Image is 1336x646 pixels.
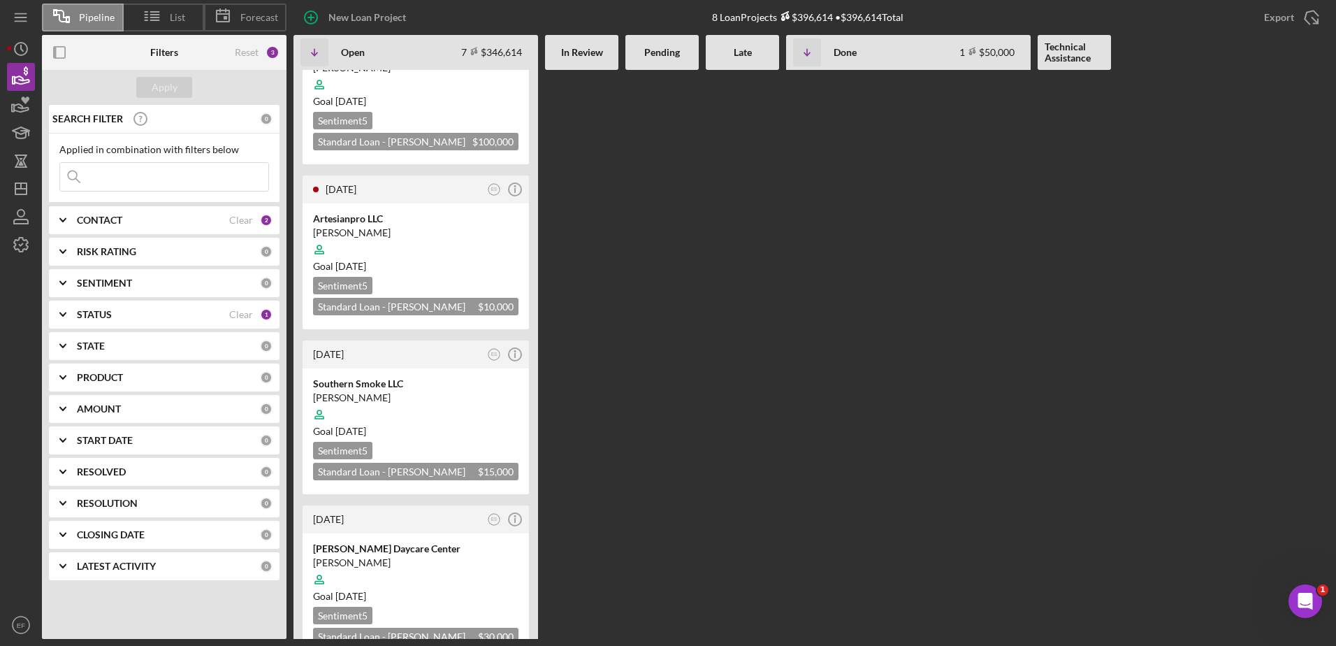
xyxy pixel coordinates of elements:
[77,278,132,289] b: SENTIMENT
[313,590,366,602] span: Goal
[152,77,177,98] div: Apply
[313,425,366,437] span: Goal
[478,301,514,313] span: $10,000
[77,403,121,415] b: AMOUNT
[77,498,138,509] b: RESOLUTION
[313,542,518,556] div: [PERSON_NAME] Daycare Center
[260,245,273,258] div: 0
[313,628,518,645] div: Standard Loan - [PERSON_NAME] Progress Capital
[561,47,603,58] b: In Review
[79,12,115,23] span: Pipeline
[260,529,273,541] div: 0
[260,560,273,573] div: 0
[59,144,269,155] div: Applied in combination with filters below
[313,133,518,150] div: Standard Loan - [PERSON_NAME] Progress Capital
[313,226,518,240] div: [PERSON_NAME]
[478,466,514,478] span: $15,000
[313,556,518,570] div: [PERSON_NAME]
[491,517,498,522] text: ES
[77,435,133,446] b: START DATE
[485,510,504,529] button: ES
[300,173,531,331] a: [DATE]ESArtesianpro LLC[PERSON_NAME]Goal [DATE]Sentiment5Standard Loan - [PERSON_NAME] Progress C...
[644,47,680,58] b: Pending
[240,12,278,23] span: Forecast
[260,434,273,447] div: 0
[472,136,514,148] span: $100,000
[1250,3,1329,31] button: Export
[313,513,344,525] time: 2025-08-17 00:45
[260,403,273,415] div: 0
[136,77,192,98] button: Apply
[17,622,25,629] text: EF
[313,298,518,315] div: Standard Loan - [PERSON_NAME] Progress Capital
[300,338,531,496] a: [DATE]ESSouthern Smoke LLC[PERSON_NAME]Goal [DATE]Sentiment5Standard Loan - [PERSON_NAME] Progres...
[777,11,833,23] div: $396,614
[712,11,903,23] div: 8 Loan Projects • $396,614 Total
[313,607,372,624] div: Sentiment 5
[313,260,366,272] span: Goal
[260,466,273,478] div: 0
[328,3,406,31] div: New Loan Project
[293,3,420,31] button: New Loan Project
[260,340,273,352] div: 0
[1317,584,1328,596] span: 1
[959,46,1015,58] div: 1 $50,000
[478,631,514,643] span: $30,000
[313,348,344,360] time: 2025-08-20 13:53
[326,183,356,195] time: 2025-09-17 15:37
[335,260,366,272] time: 10/19/2025
[1264,3,1294,31] div: Export
[313,95,366,107] span: Goal
[313,112,372,129] div: Sentiment 5
[77,466,126,478] b: RESOLVED
[300,8,531,166] a: WrightOne Communications, inc.[PERSON_NAME]Goal [DATE]Sentiment5Standard Loan - [PERSON_NAME] Pro...
[229,215,253,226] div: Clear
[260,113,273,125] div: 0
[313,377,518,391] div: Southern Smoke LLC
[77,309,112,320] b: STATUS
[485,180,504,199] button: ES
[1045,41,1104,64] b: Technical Assistance
[313,212,518,226] div: Artesianpro LLC
[461,46,522,58] div: 7 $346,614
[77,529,145,540] b: CLOSING DATE
[341,47,365,58] b: Open
[77,246,136,257] b: RISK RATING
[313,442,372,459] div: Sentiment 5
[834,47,857,58] b: Done
[491,187,498,192] text: ES
[734,47,752,58] b: Late
[313,277,372,294] div: Sentiment 5
[77,561,156,572] b: LATEST ACTIVITY
[260,214,273,227] div: 2
[150,47,178,58] b: Filters
[260,308,273,321] div: 1
[170,12,185,23] span: List
[260,277,273,289] div: 0
[491,352,498,357] text: ES
[77,372,123,383] b: PRODUCT
[229,309,253,320] div: Clear
[266,45,279,59] div: 3
[335,95,366,107] time: 09/25/2025
[7,611,35,639] button: EF
[77,340,105,352] b: STATE
[260,371,273,384] div: 0
[77,215,122,226] b: CONTACT
[335,425,366,437] time: 10/04/2025
[335,590,366,602] time: 09/20/2025
[1288,584,1322,618] iframe: Intercom live chat
[485,345,504,364] button: ES
[235,47,259,58] div: Reset
[52,113,123,124] b: SEARCH FILTER
[260,497,273,510] div: 0
[313,391,518,405] div: [PERSON_NAME]
[313,463,518,480] div: Standard Loan - [PERSON_NAME] Progress Capital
